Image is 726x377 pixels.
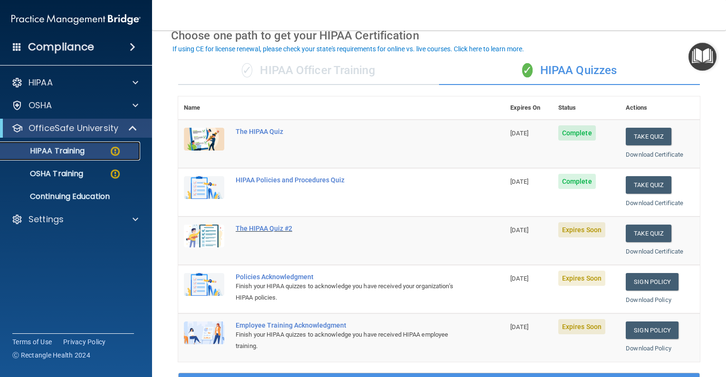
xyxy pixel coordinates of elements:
a: Privacy Policy [63,337,106,347]
p: OfficeSafe University [29,123,118,134]
div: Choose one path to get your HIPAA Certification [171,22,707,49]
button: Take Quiz [626,128,671,145]
div: Policies Acknowledgment [236,273,457,281]
span: Expires Soon [558,319,605,334]
button: Open Resource Center [688,43,716,71]
button: Take Quiz [626,225,671,242]
a: Download Certificate [626,248,683,255]
span: Ⓒ Rectangle Health 2024 [12,350,90,360]
button: If using CE for license renewal, please check your state's requirements for online vs. live cours... [171,44,525,54]
span: ✓ [242,63,252,77]
a: Terms of Use [12,337,52,347]
a: OfficeSafe University [11,123,138,134]
span: [DATE] [510,275,528,282]
p: OSHA [29,100,52,111]
p: HIPAA Training [6,146,85,156]
a: Download Policy [626,296,671,303]
a: Sign Policy [626,321,678,339]
a: HIPAA [11,77,138,88]
a: Download Policy [626,345,671,352]
p: Continuing Education [6,192,136,201]
span: [DATE] [510,178,528,185]
span: ✓ [522,63,533,77]
a: Sign Policy [626,273,678,291]
a: OSHA [11,100,138,111]
span: Expires Soon [558,222,605,237]
div: Employee Training Acknowledgment [236,321,457,329]
th: Status [553,96,620,120]
img: warning-circle.0cc9ac19.png [109,145,121,157]
p: OSHA Training [6,169,83,179]
div: HIPAA Officer Training [178,57,439,85]
a: Download Certificate [626,199,683,207]
span: [DATE] [510,226,528,234]
div: Finish your HIPAA quizzes to acknowledge you have received HIPAA employee training. [236,329,457,352]
img: PMB logo [11,10,141,29]
div: Finish your HIPAA quizzes to acknowledge you have received your organization’s HIPAA policies. [236,281,457,303]
p: HIPAA [29,77,53,88]
h4: Compliance [28,40,94,54]
div: If using CE for license renewal, please check your state's requirements for online vs. live cours... [172,46,524,52]
button: Take Quiz [626,176,671,194]
span: [DATE] [510,323,528,330]
p: Settings [29,214,64,225]
span: Expires Soon [558,271,605,286]
th: Name [178,96,230,120]
th: Actions [620,96,700,120]
div: The HIPAA Quiz [236,128,457,135]
a: Settings [11,214,138,225]
th: Expires On [505,96,553,120]
span: [DATE] [510,130,528,137]
img: warning-circle.0cc9ac19.png [109,168,121,180]
div: The HIPAA Quiz #2 [236,225,457,232]
span: Complete [558,125,596,141]
div: HIPAA Quizzes [439,57,700,85]
span: Complete [558,174,596,189]
div: HIPAA Policies and Procedures Quiz [236,176,457,184]
a: Download Certificate [626,151,683,158]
